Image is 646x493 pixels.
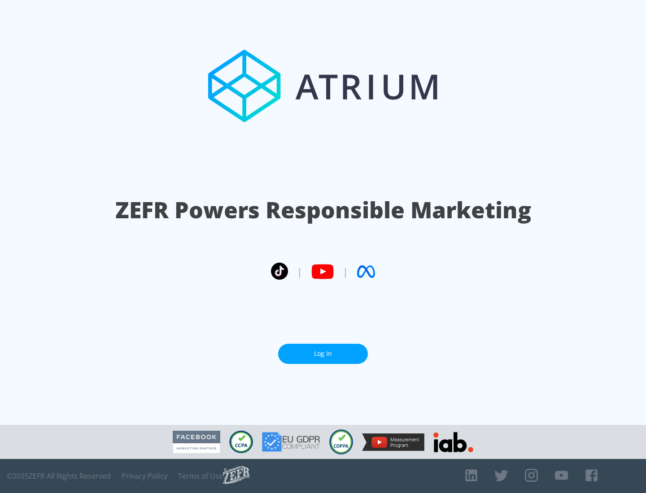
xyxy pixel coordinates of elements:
img: IAB [433,432,473,452]
a: Privacy Policy [122,471,167,480]
span: | [297,265,302,278]
img: COPPA Compliant [329,429,353,454]
img: Facebook Marketing Partner [173,431,220,454]
span: | [343,265,348,278]
span: © 2025 ZEFR All Rights Reserved [7,471,111,480]
h1: ZEFR Powers Responsible Marketing [115,195,531,225]
img: CCPA Compliant [229,431,253,453]
img: GDPR Compliant [262,432,320,452]
a: Log In [278,344,368,364]
img: YouTube Measurement Program [362,433,424,451]
a: Terms of Use [178,471,223,480]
